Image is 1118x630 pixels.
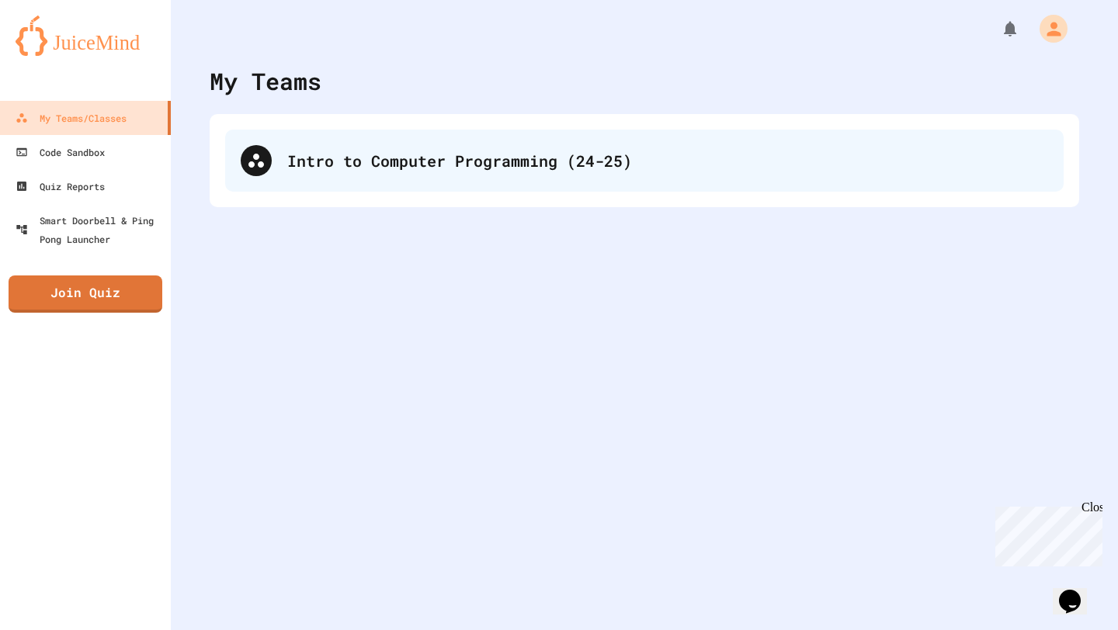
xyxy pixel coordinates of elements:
div: Chat with us now!Close [6,6,107,99]
div: My Teams/Classes [16,109,127,127]
iframe: chat widget [1053,568,1102,614]
div: Intro to Computer Programming (24-25) [287,149,1048,172]
div: Quiz Reports [16,177,105,196]
div: Smart Doorbell & Ping Pong Launcher [16,211,165,248]
div: Code Sandbox [16,143,105,161]
div: My Teams [210,64,321,99]
div: My Account [1023,11,1071,47]
div: My Notifications [972,16,1023,42]
div: Intro to Computer Programming (24-25) [225,130,1064,192]
iframe: chat widget [989,500,1102,566]
a: Join Quiz [9,275,162,313]
img: logo-orange.svg [16,16,155,56]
